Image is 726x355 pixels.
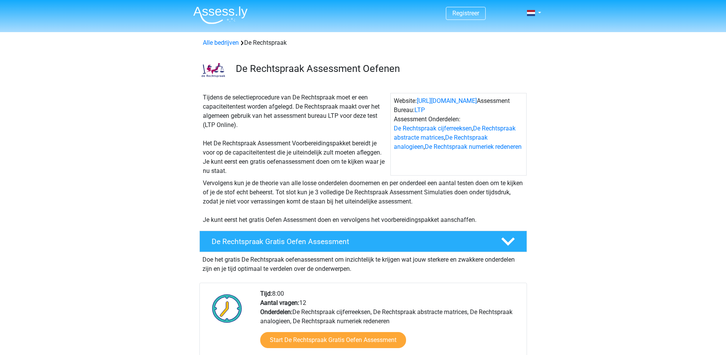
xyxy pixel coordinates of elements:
div: Website: Assessment Bureau: Assessment Onderdelen: , , , [390,93,527,176]
b: Onderdelen: [260,308,292,316]
div: De Rechtspraak [200,38,527,47]
a: De Rechtspraak abstracte matrices [394,125,516,141]
h3: De Rechtspraak Assessment Oefenen [236,63,521,75]
b: Tijd: [260,290,272,297]
a: De Rechtspraak analogieen [394,134,488,150]
b: Aantal vragen: [260,299,299,306]
a: [URL][DOMAIN_NAME] [417,97,477,104]
a: Alle bedrijven [203,39,239,46]
a: Registreer [452,10,479,17]
a: De Rechtspraak cijferreeksen [394,125,472,132]
img: Assessly [193,6,248,24]
a: De Rechtspraak Gratis Oefen Assessment [196,231,530,252]
div: Tijdens de selectieprocedure van De Rechtspraak moet er een capaciteitentest worden afgelegd. De ... [200,93,390,176]
a: LTP [414,106,425,114]
img: Klok [208,289,246,327]
a: Start De Rechtspraak Gratis Oefen Assessment [260,332,406,348]
h4: De Rechtspraak Gratis Oefen Assessment [212,237,489,246]
a: De Rechtspraak numeriek redeneren [425,143,522,150]
div: Doe het gratis De Rechtspraak oefenassessment om inzichtelijk te krijgen wat jouw sterkere en zwa... [199,252,527,274]
div: Vervolgens kun je de theorie van alle losse onderdelen doornemen en per onderdeel een aantal test... [200,179,527,225]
